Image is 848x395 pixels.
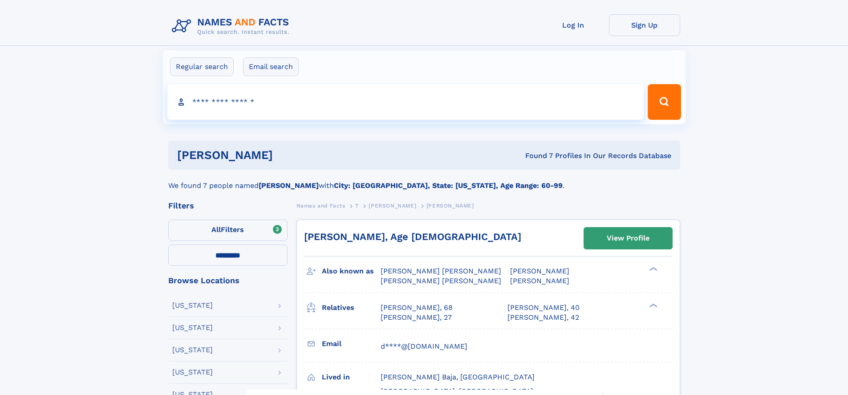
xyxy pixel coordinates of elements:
[381,277,501,285] span: [PERSON_NAME] [PERSON_NAME]
[369,203,416,209] span: [PERSON_NAME]
[168,14,296,38] img: Logo Names and Facts
[172,302,213,309] div: [US_STATE]
[584,228,672,249] a: View Profile
[322,264,381,279] h3: Also known as
[168,277,288,285] div: Browse Locations
[334,181,563,190] b: City: [GEOGRAPHIC_DATA], State: [US_STATE], Age Range: 60-99
[168,202,288,210] div: Filters
[259,181,319,190] b: [PERSON_NAME]
[507,303,580,313] a: [PERSON_NAME], 40
[381,373,535,381] span: [PERSON_NAME] Baja, [GEOGRAPHIC_DATA]
[381,303,453,313] a: [PERSON_NAME], 68
[647,266,658,272] div: ❯
[381,313,452,322] a: [PERSON_NAME], 27
[243,57,299,76] label: Email search
[647,302,658,308] div: ❯
[510,277,569,285] span: [PERSON_NAME]
[172,346,213,354] div: [US_STATE]
[168,170,680,191] div: We found 7 people named with .
[322,336,381,351] h3: Email
[538,14,609,36] a: Log In
[507,313,579,322] a: [PERSON_NAME], 42
[355,203,359,209] span: T
[172,324,213,331] div: [US_STATE]
[172,369,213,376] div: [US_STATE]
[322,370,381,385] h3: Lived in
[211,225,221,234] span: All
[322,300,381,315] h3: Relatives
[648,84,681,120] button: Search Button
[609,14,680,36] a: Sign Up
[426,203,474,209] span: [PERSON_NAME]
[296,200,345,211] a: Names and Facts
[304,231,521,242] a: [PERSON_NAME], Age [DEMOGRAPHIC_DATA]
[369,200,416,211] a: [PERSON_NAME]
[607,228,649,248] div: View Profile
[177,150,399,161] h1: [PERSON_NAME]
[168,220,288,241] label: Filters
[510,267,569,275] span: [PERSON_NAME]
[167,84,644,120] input: search input
[399,151,671,161] div: Found 7 Profiles In Our Records Database
[170,57,234,76] label: Regular search
[381,267,501,275] span: [PERSON_NAME] [PERSON_NAME]
[355,200,359,211] a: T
